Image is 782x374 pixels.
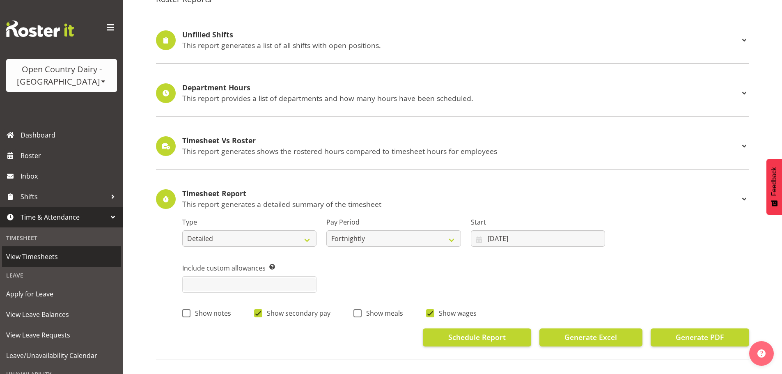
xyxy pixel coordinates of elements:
span: View Leave Balances [6,308,117,321]
span: Generate Excel [564,332,617,342]
span: Leave/Unavailability Calendar [6,349,117,362]
div: Timesheet Vs Roster This report generates shows the rostered hours compared to timesheet hours fo... [156,136,749,156]
input: Click to select... [471,230,605,247]
span: Time & Attendance [21,211,107,223]
span: Show secondary pay [262,309,330,317]
img: help-xxl-2.png [757,349,766,358]
p: This report provides a list of departments and how many hours have been scheduled. [182,94,739,103]
span: Roster [21,149,119,162]
h4: Department Hours [182,84,739,92]
label: Pay Period [326,217,461,227]
span: Inbox [21,170,119,182]
label: Include custom allowances [182,263,316,273]
a: Apply for Leave [2,284,121,304]
img: Rosterit website logo [6,21,74,37]
button: Generate Excel [539,328,642,346]
span: Show meals [362,309,403,317]
p: This report generates a list of all shifts with open positions. [182,41,739,50]
button: Schedule Report [423,328,531,346]
span: Schedule Report [448,332,506,342]
div: Timesheet [2,229,121,246]
span: Show wages [434,309,477,317]
span: Dashboard [21,129,119,141]
a: View Timesheets [2,246,121,267]
span: Generate PDF [676,332,724,342]
span: Show notes [190,309,231,317]
p: This report generates shows the rostered hours compared to timesheet hours for employees [182,147,739,156]
h4: Timesheet Vs Roster [182,137,739,145]
a: View Leave Balances [2,304,121,325]
button: Feedback - Show survey [766,159,782,215]
div: Department Hours This report provides a list of departments and how many hours have been scheduled. [156,83,749,103]
button: Generate PDF [651,328,749,346]
h4: Timesheet Report [182,190,739,198]
span: Shifts [21,190,107,203]
a: View Leave Requests [2,325,121,345]
label: Start [471,217,605,227]
p: This report generates a detailed summary of the timesheet [182,200,739,209]
div: Leave [2,267,121,284]
span: View Leave Requests [6,329,117,341]
a: Leave/Unavailability Calendar [2,345,121,366]
div: Unfilled Shifts This report generates a list of all shifts with open positions. [156,30,749,50]
div: Timesheet Report This report generates a detailed summary of the timesheet [156,189,749,209]
label: Type [182,217,316,227]
h4: Unfilled Shifts [182,31,739,39]
div: Open Country Dairy - [GEOGRAPHIC_DATA] [14,63,109,88]
span: Feedback [771,167,778,196]
span: View Timesheets [6,250,117,263]
span: Apply for Leave [6,288,117,300]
